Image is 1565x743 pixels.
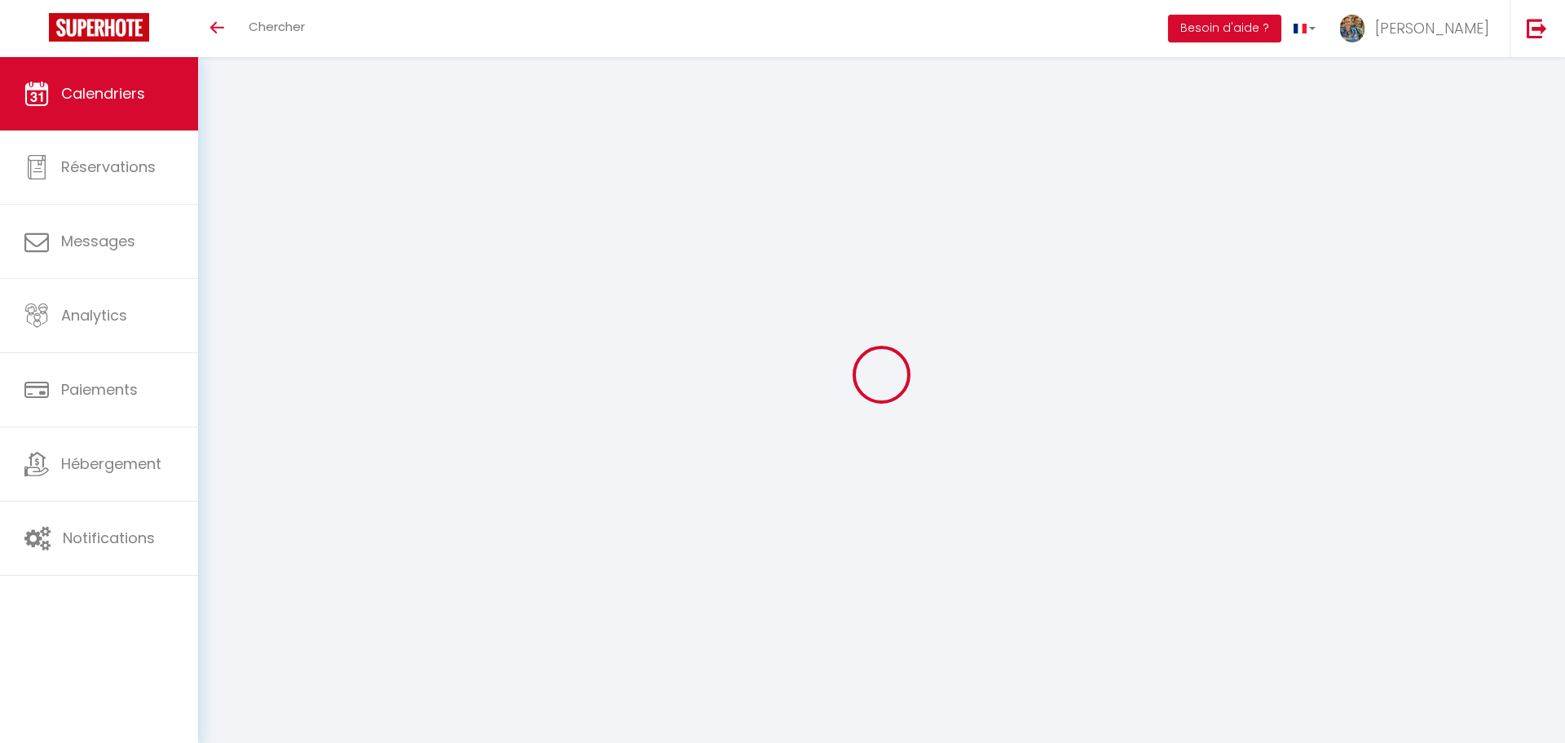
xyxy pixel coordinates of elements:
span: Réservations [61,157,156,177]
span: Hébergement [61,453,161,474]
span: Calendriers [61,83,145,104]
span: Notifications [63,528,155,548]
img: logout [1527,18,1547,38]
span: Analytics [61,305,127,325]
button: Besoin d'aide ? [1168,15,1281,42]
span: [PERSON_NAME] [1375,18,1489,38]
span: Paiements [61,379,138,400]
span: Messages [61,231,135,251]
span: Chercher [249,18,305,35]
img: ... [1340,15,1364,42]
img: Super Booking [49,13,149,42]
